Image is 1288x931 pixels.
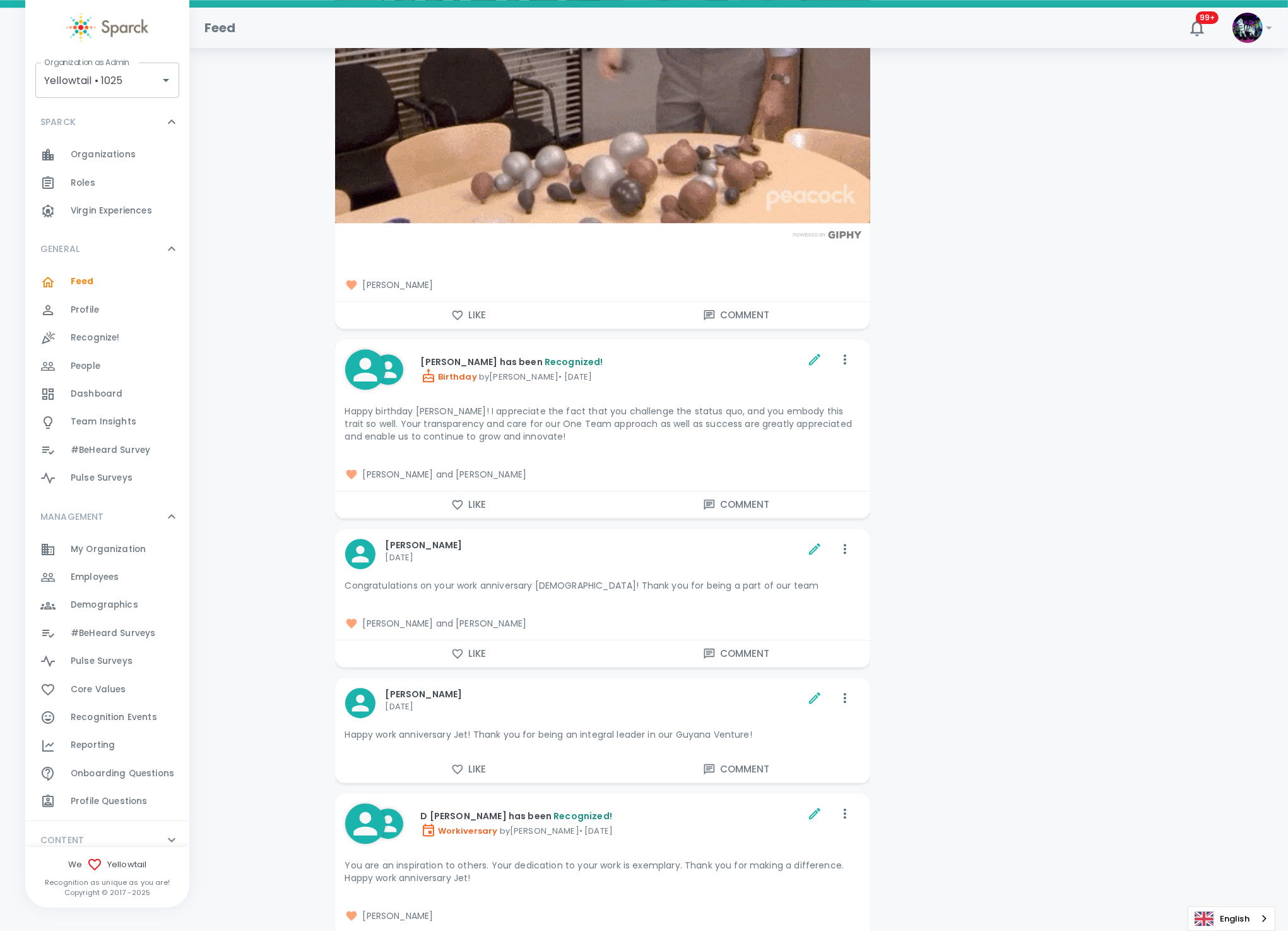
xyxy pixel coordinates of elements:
[71,416,136,428] span: Team Insights
[71,627,155,640] span: #BeHeard Surveys
[71,739,115,752] span: Reporting
[335,640,603,667] button: Like
[25,13,189,42] a: Sparck logo
[71,543,146,556] span: My Organization
[25,296,189,324] a: Profile
[25,498,189,536] div: MANAGEMENT
[25,103,189,141] div: SPARCK
[789,231,865,239] img: Powered by GIPHY
[25,169,189,197] a: Roles
[71,683,126,696] span: Core Values
[25,591,189,619] a: Demographics
[603,302,870,328] button: Comment
[603,640,870,667] button: Comment
[545,356,603,368] span: Recognized!
[345,617,860,630] span: [PERSON_NAME] and [PERSON_NAME]
[71,275,94,288] span: Feed
[71,767,174,780] span: Onboarding Questions
[1188,906,1275,931] div: Language
[386,539,805,551] p: [PERSON_NAME]
[421,825,498,837] span: Workiversary
[25,352,189,380] a: People
[71,711,157,724] span: Recognition Events
[421,810,805,822] p: D [PERSON_NAME] has been
[25,563,189,591] a: Employees
[603,756,870,783] button: Comment
[71,177,95,189] span: Roles
[345,859,860,884] p: You are an inspiration to others. Your dedication to your work is exemplary. Thank you for making...
[25,821,189,859] div: CONTENT
[25,197,189,225] a: Virgin Experiences
[25,268,189,296] a: Feed
[71,332,120,344] span: Recognize!
[25,536,189,821] div: MANAGEMENT
[345,279,860,291] span: [PERSON_NAME]
[345,405,860,443] p: Happy birthday [PERSON_NAME]! I appreciate the fact that you challenge the status quo, and you em...
[345,579,860,592] p: Congratulations on your work anniversary [DEMOGRAPHIC_DATA]! Thank you for being a part of our team
[25,141,189,230] div: SPARCK
[25,230,189,268] div: GENERAL
[25,324,189,352] a: Recognize!
[1188,907,1275,930] a: English
[25,760,189,788] a: Onboarding Questions
[345,910,860,922] span: [PERSON_NAME]
[1196,11,1219,24] span: 99+
[66,13,148,42] img: Sparck logo
[386,551,805,564] p: [DATE]
[25,647,189,675] a: Pulse Surveys
[25,408,189,436] a: Team Insights
[71,360,100,373] span: People
[71,205,152,217] span: Virgin Experiences
[71,304,99,316] span: Profile
[71,472,133,484] span: Pulse Surveys
[1232,13,1263,43] img: Picture of Sparck
[1182,13,1212,43] button: 99+
[25,620,189,647] a: #BeHeard Surveys
[71,795,148,808] span: Profile Questions
[421,822,805,838] p: by [PERSON_NAME] • [DATE]
[25,464,189,492] a: Pulse Surveys
[345,728,860,741] p: Happy work anniversary Jet! Thank you for being an integral leader in our Guyana Venture!
[25,141,189,169] a: Organizations
[25,857,189,872] span: We Yellowtail
[553,810,612,822] span: Recognized!
[421,356,805,368] p: [PERSON_NAME] has been
[25,788,189,815] a: Profile Questions
[25,887,189,898] p: Copyright © 2017 - 2025
[40,510,104,523] p: MANAGEMENT
[335,302,603,328] button: Like
[603,491,870,518] button: Comment
[40,116,76,128] p: SPARCK
[1188,906,1275,931] aside: Language selected: English
[25,676,189,704] a: Core Values
[25,380,189,408] a: Dashboard
[335,491,603,518] button: Like
[25,877,189,887] p: Recognition as unique as you are!
[204,18,236,38] h1: Feed
[25,536,189,563] a: My Organization
[44,57,129,68] label: Organization as Admin
[157,71,175,89] button: Open
[25,436,189,464] div: #BeHeard Survey
[71,655,133,668] span: Pulse Surveys
[71,444,150,457] span: #BeHeard Survey
[25,731,189,759] a: Reporting
[386,700,805,713] p: [DATE]
[421,368,805,383] p: by [PERSON_NAME] • [DATE]
[25,704,189,731] a: Recognition Events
